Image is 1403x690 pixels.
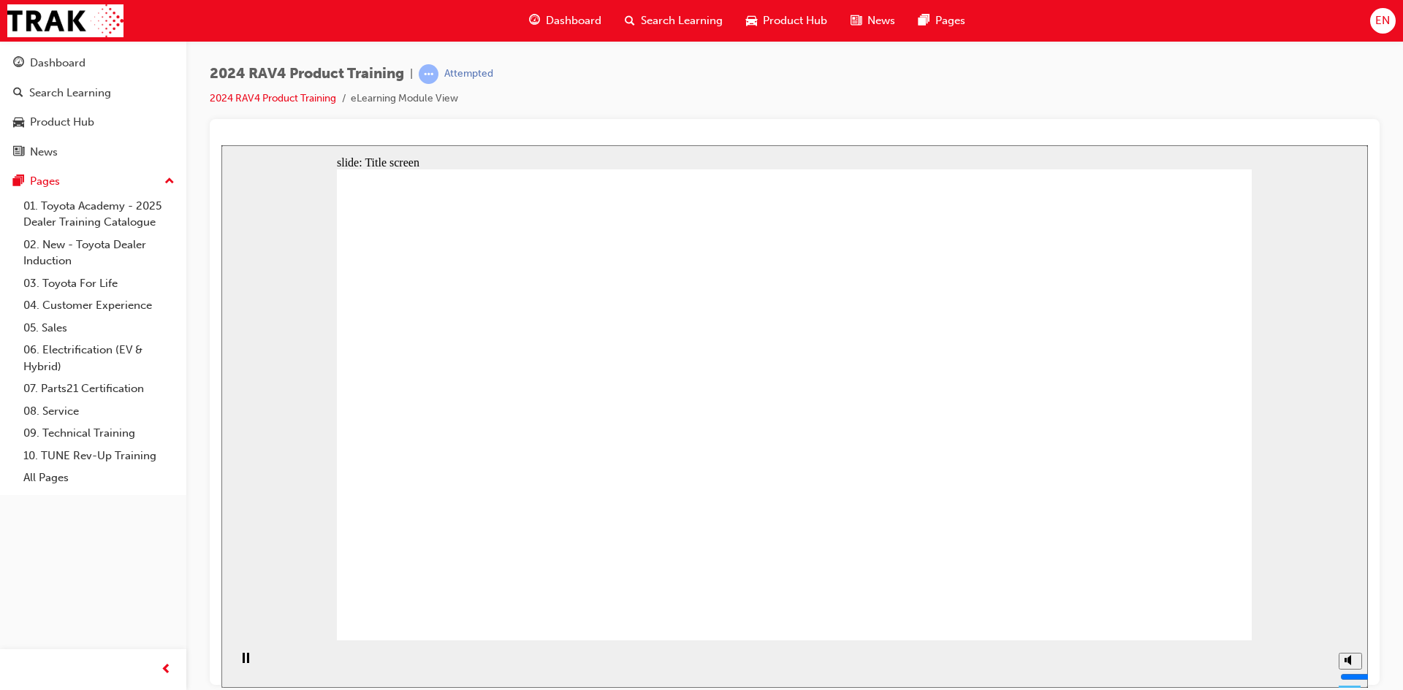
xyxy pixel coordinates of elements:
a: car-iconProduct Hub [734,6,839,36]
a: guage-iconDashboard [517,6,613,36]
a: 05. Sales [18,317,180,340]
span: Search Learning [641,12,723,29]
input: volume [1119,526,1213,537]
div: Pages [30,173,60,190]
a: Product Hub [6,109,180,136]
span: up-icon [164,172,175,191]
span: guage-icon [13,57,24,70]
div: misc controls [1110,495,1139,543]
span: guage-icon [529,12,540,30]
img: Trak [7,4,123,37]
a: pages-iconPages [907,6,977,36]
div: Dashboard [30,55,85,72]
li: eLearning Module View [351,91,458,107]
span: pages-icon [919,12,929,30]
a: search-iconSearch Learning [613,6,734,36]
a: 07. Parts21 Certification [18,377,180,400]
span: prev-icon [161,661,172,679]
button: Pages [6,168,180,195]
a: 06. Electrification (EV & Hybrid) [18,339,180,377]
span: car-icon [746,12,757,30]
span: news-icon [13,146,24,159]
a: news-iconNews [839,6,907,36]
button: Mute (Ctrl+Alt+M) [1117,507,1141,524]
div: playback controls [7,495,32,543]
a: 2024 RAV4 Product Training [210,92,336,104]
span: | [410,66,413,83]
a: All Pages [18,467,180,489]
button: DashboardSearch LearningProduct HubNews [6,47,180,168]
div: Product Hub [30,114,94,131]
span: News [867,12,895,29]
a: News [6,139,180,166]
a: 02. New - Toyota Dealer Induction [18,234,180,272]
a: Search Learning [6,80,180,107]
span: news-icon [851,12,862,30]
span: Dashboard [546,12,601,29]
span: pages-icon [13,175,24,188]
span: Product Hub [763,12,827,29]
div: Search Learning [29,85,111,101]
span: search-icon [13,87,23,100]
a: Dashboard [6,50,180,77]
div: News [30,144,58,161]
span: Pages [935,12,965,29]
div: Attempted [444,67,493,81]
span: 2024 RAV4 Product Training [210,66,404,83]
a: 03. Toyota For Life [18,272,180,295]
span: learningRecordVerb_ATTEMPT-icon [419,64,438,84]
span: car-icon [13,116,24,129]
a: 04. Customer Experience [18,294,180,317]
button: Pause (Ctrl+Alt+P) [7,507,32,532]
a: 10. TUNE Rev-Up Training [18,445,180,467]
a: 09. Technical Training [18,422,180,445]
a: 01. Toyota Academy - 2025 Dealer Training Catalogue [18,195,180,234]
span: search-icon [625,12,635,30]
a: 08. Service [18,400,180,423]
span: EN [1375,12,1390,29]
button: EN [1370,8,1396,34]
